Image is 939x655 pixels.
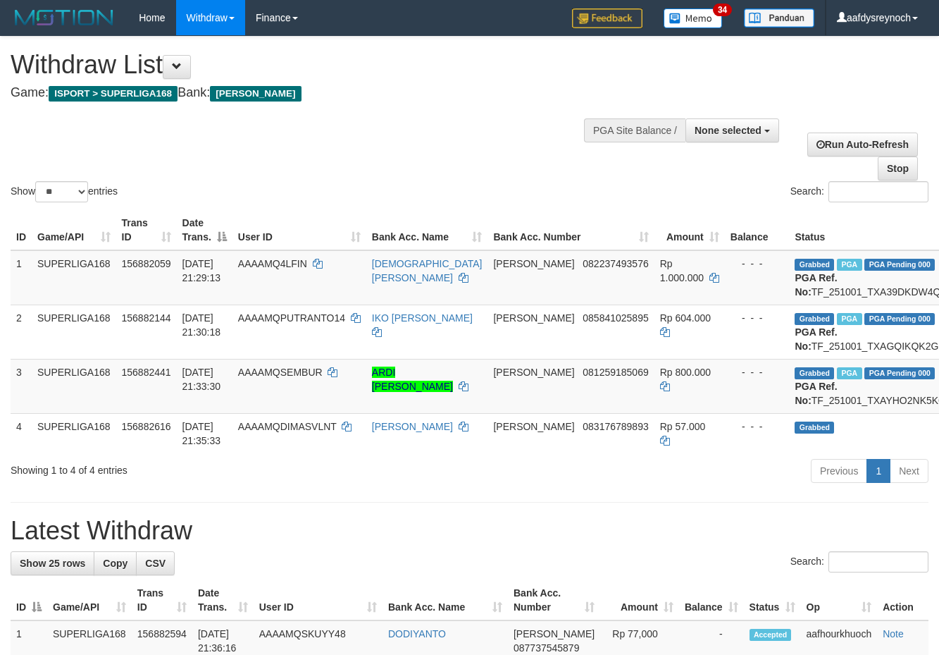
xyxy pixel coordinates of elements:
[679,580,744,620] th: Balance: activate to sort column ascending
[177,210,232,250] th: Date Trans.: activate to sort column descending
[801,580,878,620] th: Op: activate to sort column ascending
[11,7,118,28] img: MOTION_logo.png
[238,421,337,432] span: AAAAMQDIMASVLNT
[837,259,862,271] span: Marked by aafandaneth
[583,258,648,269] span: Copy 082237493576 to clipboard
[514,642,579,654] span: Copy 087737545879 to clipboard
[122,258,171,269] span: 156882059
[11,51,612,79] h1: Withdraw List
[828,551,928,573] input: Search:
[877,580,928,620] th: Action
[487,210,654,250] th: Bank Acc. Number: activate to sort column ascending
[32,210,116,250] th: Game/API: activate to sort column ascending
[372,312,473,324] a: IKO [PERSON_NAME]
[730,420,784,434] div: - - -
[32,359,116,413] td: SUPERLIGA168
[660,312,711,324] span: Rp 604.000
[372,367,453,392] a: ARDI [PERSON_NAME]
[866,459,890,483] a: 1
[725,210,790,250] th: Balance
[366,210,488,250] th: Bank Acc. Name: activate to sort column ascending
[837,313,862,325] span: Marked by aafandaneth
[583,367,648,378] span: Copy 081259185069 to clipboard
[493,421,574,432] span: [PERSON_NAME]
[11,551,94,575] a: Show 25 rows
[94,551,137,575] a: Copy
[11,413,32,453] td: 4
[584,118,685,142] div: PGA Site Balance /
[828,181,928,202] input: Search:
[122,367,171,378] span: 156882441
[514,628,595,639] span: [PERSON_NAME]
[372,258,483,283] a: [DEMOGRAPHIC_DATA][PERSON_NAME]
[20,558,85,569] span: Show 25 rows
[11,359,32,413] td: 3
[583,312,648,324] span: Copy 085841025895 to clipboard
[837,367,862,379] span: Marked by aafandaneth
[744,8,814,27] img: panduan.png
[864,367,935,379] span: PGA Pending
[182,367,221,392] span: [DATE] 21:33:30
[232,210,366,250] th: User ID: activate to sort column ascending
[238,312,345,324] span: AAAAMQPUTRANTO14
[11,181,118,202] label: Show entries
[878,157,918,180] a: Stop
[372,421,453,432] a: [PERSON_NAME]
[11,580,47,620] th: ID: activate to sort column descending
[713,4,732,16] span: 34
[795,313,834,325] span: Grabbed
[103,558,128,569] span: Copy
[32,305,116,359] td: SUPERLIGA168
[32,250,116,305] td: SUPERLIGA168
[132,580,192,620] th: Trans ID: activate to sort column ascending
[795,422,834,434] span: Grabbed
[660,258,704,283] span: Rp 1.000.000
[664,8,723,28] img: Button%20Memo.svg
[795,326,837,352] b: PGA Ref. No:
[660,421,706,432] span: Rp 57.000
[750,629,792,641] span: Accepted
[122,421,171,432] span: 156882616
[388,628,446,639] a: DODIYANTO
[744,580,801,620] th: Status: activate to sort column ascending
[795,381,837,406] b: PGA Ref. No:
[730,257,784,271] div: - - -
[254,580,383,620] th: User ID: activate to sort column ascending
[730,311,784,325] div: - - -
[11,250,32,305] td: 1
[795,259,834,271] span: Grabbed
[238,258,307,269] span: AAAAMQ4LFIN
[583,421,648,432] span: Copy 083176789893 to clipboard
[811,459,867,483] a: Previous
[11,86,612,100] h4: Game: Bank:
[11,458,380,477] div: Showing 1 to 4 of 4 entries
[807,133,918,157] a: Run Auto-Refresh
[493,367,574,378] span: [PERSON_NAME]
[49,86,178,102] span: ISPORT > SUPERLIGA168
[32,413,116,453] td: SUPERLIGA168
[136,551,175,575] a: CSV
[192,580,254,620] th: Date Trans.: activate to sort column ascending
[864,259,935,271] span: PGA Pending
[572,8,642,28] img: Feedback.jpg
[11,517,928,545] h1: Latest Withdraw
[695,125,761,136] span: None selected
[790,181,928,202] label: Search:
[238,367,323,378] span: AAAAMQSEMBUR
[493,258,574,269] span: [PERSON_NAME]
[795,367,834,379] span: Grabbed
[685,118,779,142] button: None selected
[47,580,132,620] th: Game/API: activate to sort column ascending
[790,551,928,573] label: Search:
[508,580,600,620] th: Bank Acc. Number: activate to sort column ascending
[145,558,166,569] span: CSV
[890,459,928,483] a: Next
[210,86,301,102] span: [PERSON_NAME]
[730,365,784,379] div: - - -
[182,421,221,446] span: [DATE] 21:35:33
[182,258,221,283] span: [DATE] 21:29:13
[795,272,837,298] b: PGA Ref. No:
[493,312,574,324] span: [PERSON_NAME]
[11,210,32,250] th: ID
[660,367,711,378] span: Rp 800.000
